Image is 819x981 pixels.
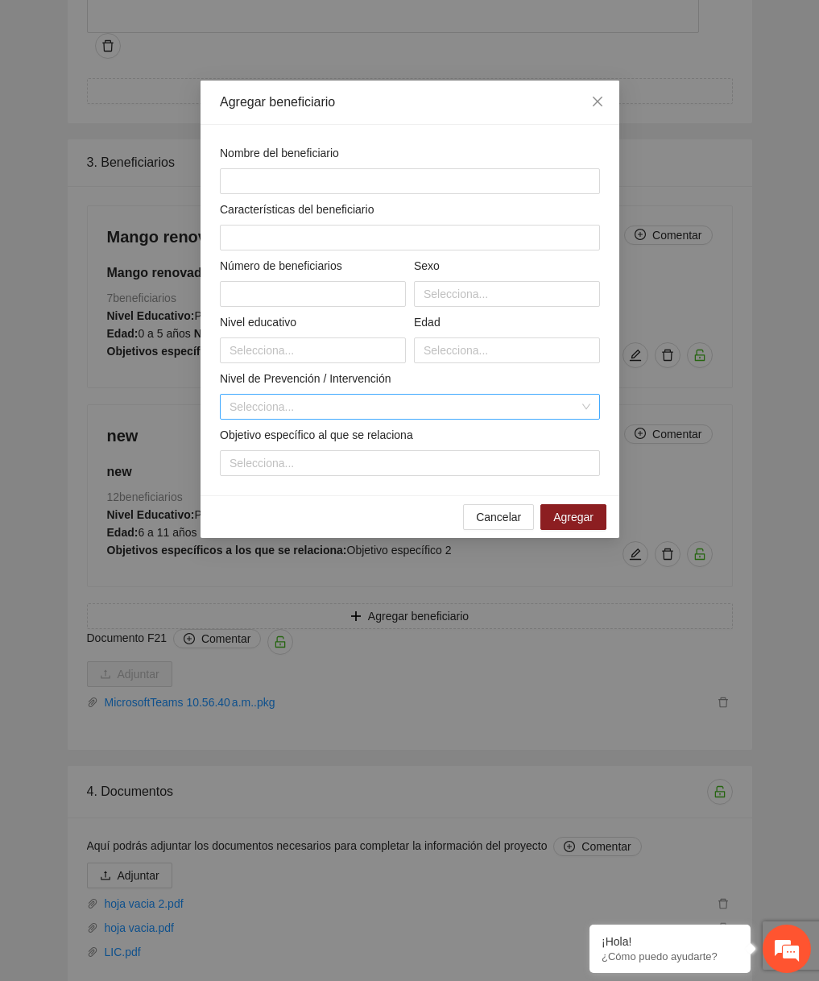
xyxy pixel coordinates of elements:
[414,313,441,331] label: Edad
[220,144,339,162] label: Nombre del beneficiario
[220,370,391,387] label: Nivel de Prevención / Intervención
[591,95,604,108] span: close
[576,81,619,124] button: Close
[463,504,534,530] button: Cancelar
[414,257,440,275] label: Sexo
[553,508,594,526] span: Agregar
[602,950,738,962] p: ¿Cómo puedo ayudarte?
[220,93,600,111] div: Agregar beneficiario
[602,935,738,948] div: ¡Hola!
[540,504,606,530] button: Agregar
[220,257,342,275] label: Número de beneficiarios
[84,82,271,103] div: Chatee con nosotros ahora
[93,215,222,378] span: Estamos en línea.
[220,426,413,444] label: Objetivo específico al que se relaciona
[476,508,521,526] span: Cancelar
[264,8,303,47] div: Minimizar ventana de chat en vivo
[220,201,374,218] label: Características del beneficiario
[8,440,307,496] textarea: Escriba su mensaje y pulse “Intro”
[220,313,296,331] label: Nivel educativo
